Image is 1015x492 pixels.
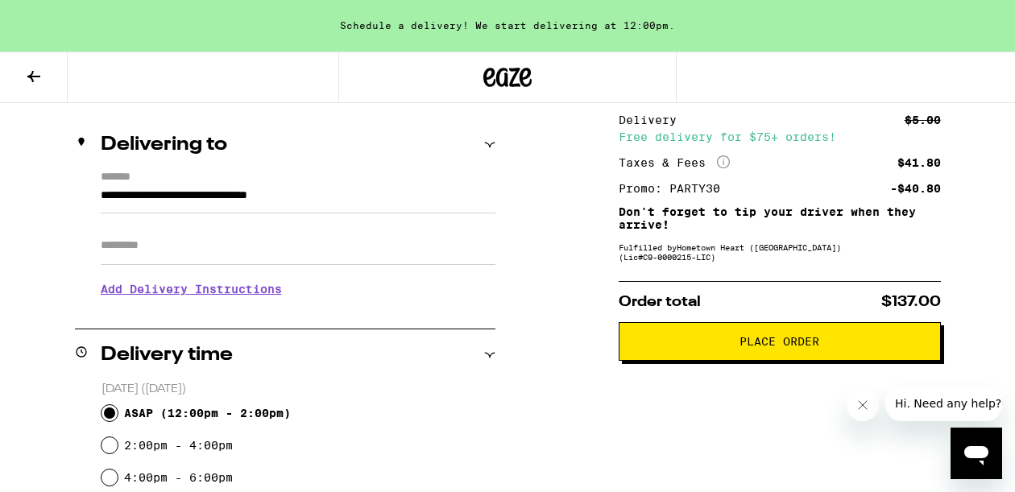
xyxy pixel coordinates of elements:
[124,439,233,452] label: 2:00pm - 4:00pm
[881,295,941,309] span: $137.00
[124,407,291,420] span: ASAP ( 12:00pm - 2:00pm )
[101,135,227,155] h2: Delivering to
[619,183,731,194] div: Promo: PARTY30
[847,389,879,421] iframe: Close message
[905,114,941,126] div: $5.00
[739,336,819,347] span: Place Order
[124,471,233,484] label: 4:00pm - 6:00pm
[885,386,1002,421] iframe: Message from company
[101,308,495,320] p: We'll contact you at [PHONE_NUMBER] when we arrive
[619,205,941,231] p: Don't forget to tip your driver when they arrive!
[619,242,941,262] div: Fulfilled by Hometown Heart ([GEOGRAPHIC_DATA]) (Lic# C9-0000215-LIC )
[951,428,1002,479] iframe: Button to launch messaging window
[619,295,701,309] span: Order total
[890,183,941,194] div: -$40.80
[619,322,941,361] button: Place Order
[101,345,233,365] h2: Delivery time
[101,271,495,308] h3: Add Delivery Instructions
[619,114,688,126] div: Delivery
[897,157,941,168] div: $41.80
[619,131,941,143] div: Free delivery for $75+ orders!
[619,155,730,170] div: Taxes & Fees
[101,382,495,397] p: [DATE] ([DATE])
